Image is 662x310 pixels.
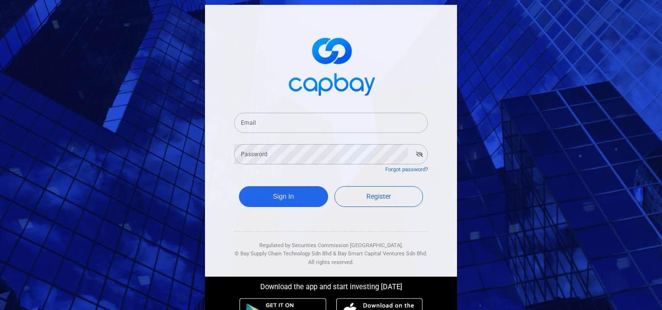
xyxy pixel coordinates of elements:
span: Bay Smart Capital Ventures Sdn Bhd. [338,251,427,257]
button: Sign In [239,186,328,207]
div: Regulated by Securities Commission [GEOGRAPHIC_DATA]. & All rights reserved. [234,232,428,267]
a: Forgot password? [385,166,428,173]
a: Register [334,186,424,207]
div: Download the app and start investing [DATE] [198,277,464,293]
span: Register [366,192,391,200]
span: © Bay Supply Chain Technology Sdn Bhd [235,251,331,257]
img: logo [283,29,379,101]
